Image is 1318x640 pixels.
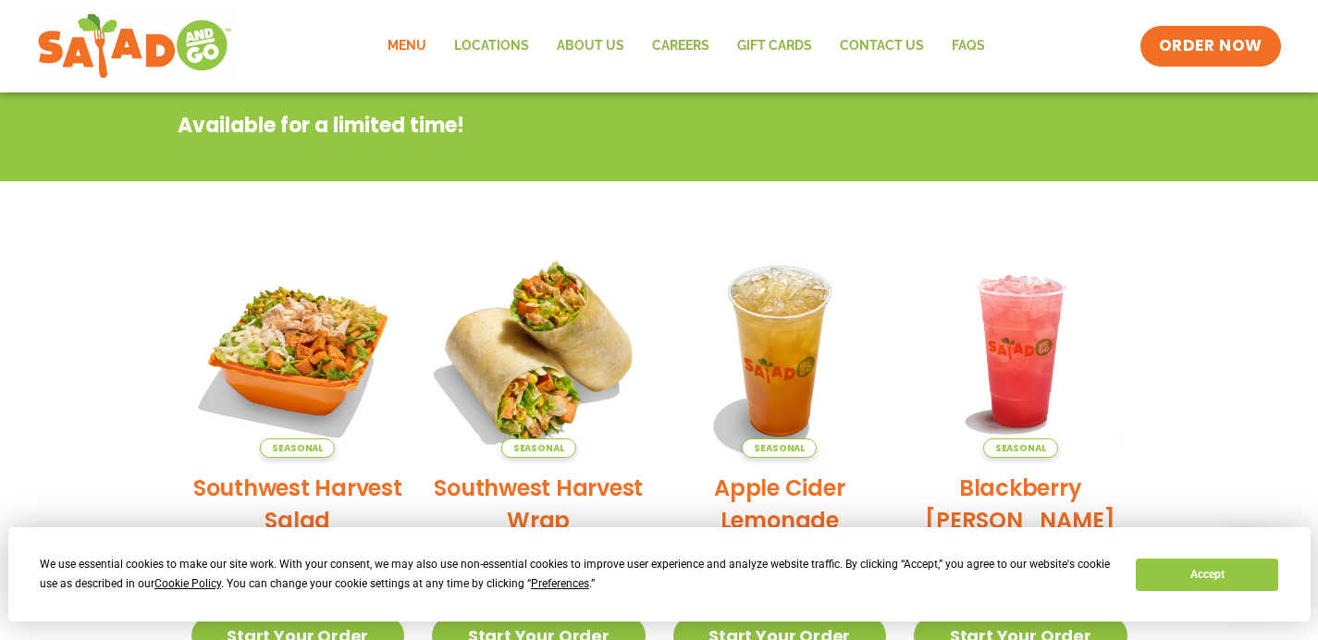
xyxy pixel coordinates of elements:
span: Seasonal [501,438,576,458]
img: new-SAG-logo-768×292 [37,9,232,83]
a: GIFT CARDS [723,25,826,68]
button: Accept [1136,559,1278,591]
span: Cookie Policy [154,577,221,590]
div: We use essential cookies to make our site work. With your consent, we may also use non-essential ... [40,555,1114,594]
img: Product photo for Apple Cider Lemonade [673,244,887,458]
div: Cookie Consent Prompt [8,527,1311,622]
span: Seasonal [742,438,817,458]
h2: Southwest Harvest Wrap [432,472,646,536]
span: Preferences [531,577,589,590]
a: FAQs [938,25,999,68]
h2: Southwest Harvest Salad [191,472,405,536]
a: About Us [543,25,638,68]
span: ORDER NOW [1159,35,1263,57]
a: Careers [638,25,723,68]
img: Product photo for Southwest Harvest Salad [191,244,405,458]
a: Locations [440,25,543,68]
a: Menu [374,25,440,68]
nav: Menu [374,25,999,68]
a: Contact Us [826,25,938,68]
h2: Apple Cider Lemonade [673,472,887,536]
a: ORDER NOW [1140,26,1281,67]
p: Available for a limited time! [178,110,992,141]
img: Product photo for Southwest Harvest Wrap [413,226,664,476]
h2: Blackberry [PERSON_NAME] Lemonade [914,472,1127,569]
img: Product photo for Blackberry Bramble Lemonade [914,244,1127,458]
span: Seasonal [260,438,335,458]
span: Seasonal [983,438,1058,458]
